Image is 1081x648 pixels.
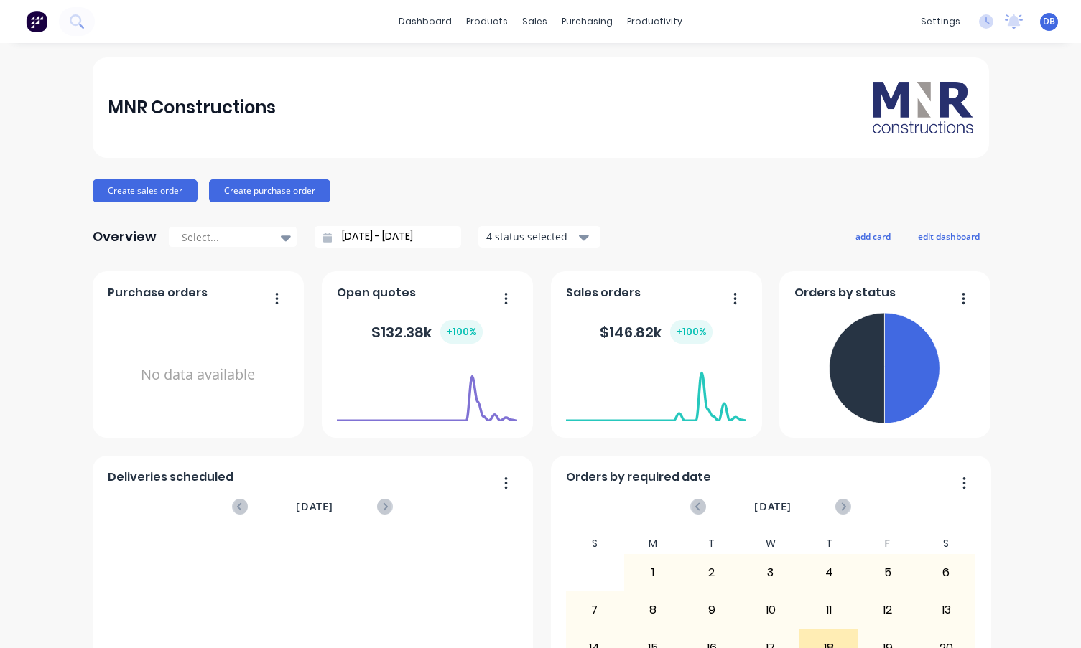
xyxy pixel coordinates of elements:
span: Purchase orders [108,284,208,301]
div: + 100 % [670,320,713,344]
div: W [741,533,800,554]
button: Create purchase order [209,179,330,202]
div: S [917,533,975,554]
span: Orders by status [794,284,896,301]
span: Sales orders [566,284,641,301]
button: add card [846,227,900,245]
div: productivity [620,11,690,32]
button: 4 status selected [478,226,600,248]
div: + 100 % [440,320,483,344]
div: 1 [625,555,682,591]
div: 3 [742,555,799,591]
div: $ 146.82k [600,320,713,344]
div: MNR Constructions [108,93,276,122]
span: [DATE] [296,499,333,515]
span: Open quotes [337,284,416,301]
div: F [858,533,917,554]
div: settings [914,11,968,32]
img: Factory [26,11,47,32]
div: 6 [917,555,975,591]
div: M [624,533,683,554]
div: 12 [859,592,917,628]
a: dashboard [391,11,459,32]
div: 4 status selected [486,229,577,244]
div: T [682,533,741,554]
div: S [565,533,624,554]
div: 13 [917,592,975,628]
div: 8 [625,592,682,628]
img: MNR Constructions [873,82,973,133]
div: 11 [800,592,858,628]
div: products [459,11,515,32]
div: 10 [742,592,799,628]
div: 4 [800,555,858,591]
span: [DATE] [754,499,792,515]
div: sales [515,11,555,32]
div: No data available [108,307,288,443]
div: 9 [683,592,741,628]
div: purchasing [555,11,620,32]
div: $ 132.38k [371,320,483,344]
span: Deliveries scheduled [108,469,233,486]
div: 2 [683,555,741,591]
div: Overview [93,222,157,251]
button: Create sales order [93,179,198,202]
div: T [799,533,858,554]
span: Orders by required date [566,469,711,486]
span: DB [1043,15,1055,28]
div: 5 [859,555,917,591]
div: 7 [566,592,623,628]
button: edit dashboard [909,227,989,245]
